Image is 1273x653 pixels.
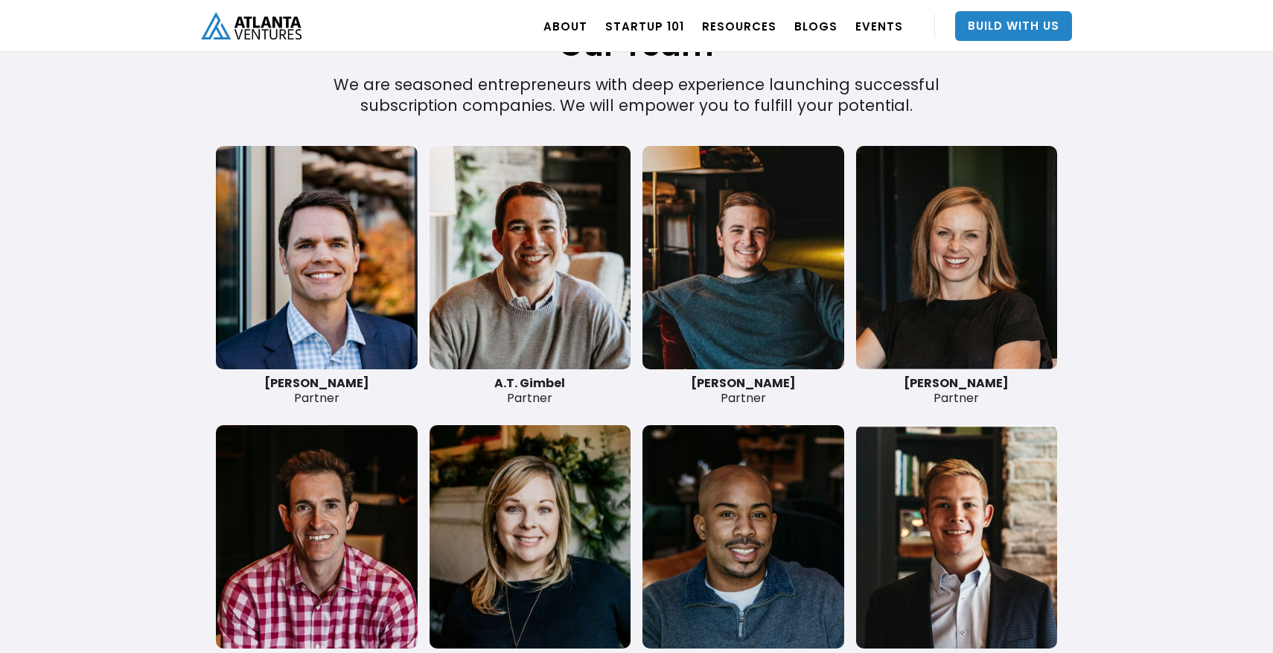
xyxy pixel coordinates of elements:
[702,5,776,47] a: RESOURCES
[494,375,565,392] strong: A.T. Gimbel
[794,5,837,47] a: BLOGS
[642,376,844,406] div: Partner
[543,5,587,47] a: ABOUT
[691,375,796,392] strong: [PERSON_NAME]
[955,11,1072,41] a: Build With Us
[856,376,1058,406] div: Partner
[216,376,418,406] div: Partner
[430,376,631,406] div: Partner
[855,5,903,47] a: EVENTS
[264,375,369,392] strong: [PERSON_NAME]
[904,375,1009,392] strong: [PERSON_NAME]
[605,5,684,47] a: Startup 101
